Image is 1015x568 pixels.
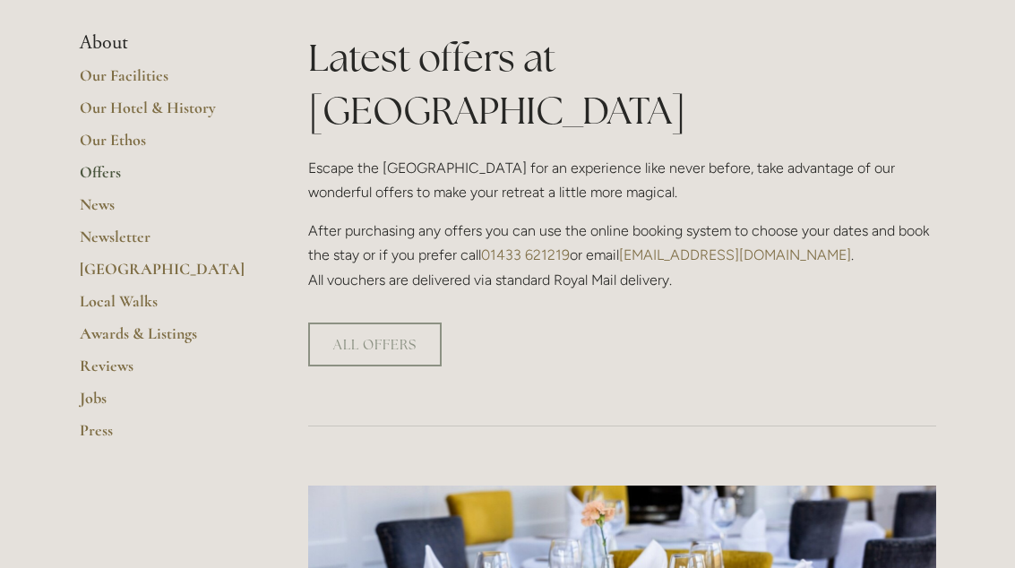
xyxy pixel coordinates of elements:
a: 01433 621219 [481,247,570,264]
a: Awards & Listings [80,324,251,357]
a: Offers [80,163,251,195]
a: ALL OFFERS [308,323,442,367]
a: Our Hotel & History [80,99,251,131]
p: After purchasing any offers you can use the online booking system to choose your dates and book t... [308,219,936,293]
a: [EMAIL_ADDRESS][DOMAIN_NAME] [619,247,851,264]
a: [GEOGRAPHIC_DATA] [80,260,251,292]
a: Local Walks [80,292,251,324]
a: Our Facilities [80,66,251,99]
li: About [80,32,251,56]
a: Reviews [80,357,251,389]
h1: Latest offers at [GEOGRAPHIC_DATA] [308,32,936,138]
a: Jobs [80,389,251,421]
a: News [80,195,251,228]
a: Newsletter [80,228,251,260]
a: Our Ethos [80,131,251,163]
a: Press [80,421,251,453]
p: Escape the [GEOGRAPHIC_DATA] for an experience like never before, take advantage of our wonderful... [308,157,936,205]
